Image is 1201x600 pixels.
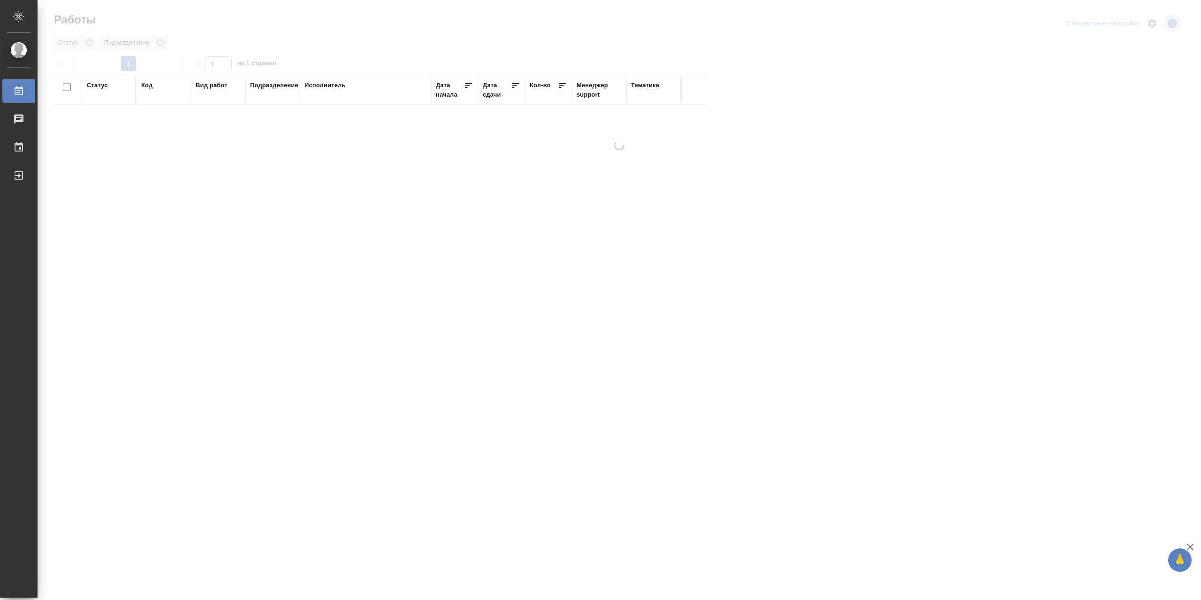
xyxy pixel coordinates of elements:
[483,81,511,99] div: Дата сдачи
[304,81,346,90] div: Исполнитель
[87,81,108,90] div: Статус
[141,81,152,90] div: Код
[631,81,659,90] div: Тематика
[577,81,622,99] div: Менеджер support
[196,81,228,90] div: Вид работ
[530,81,551,90] div: Кол-во
[1172,550,1188,570] span: 🙏
[436,81,464,99] div: Дата начала
[250,81,298,90] div: Подразделение
[1168,548,1192,572] button: 🙏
